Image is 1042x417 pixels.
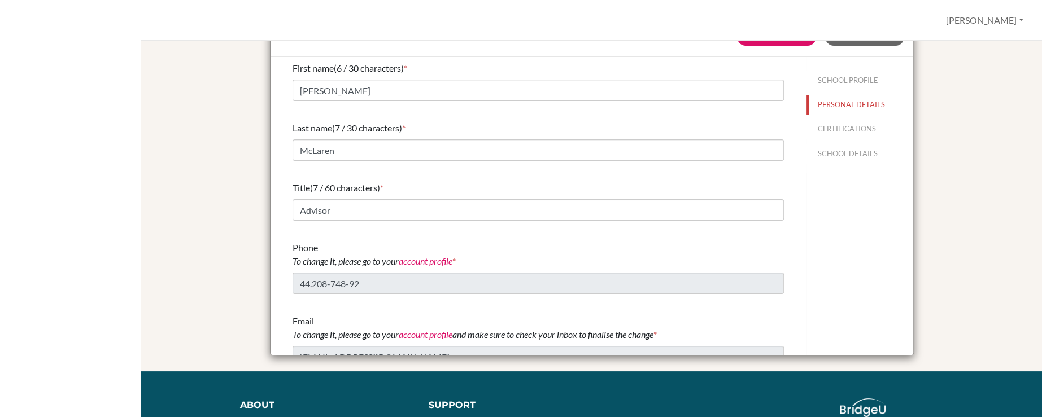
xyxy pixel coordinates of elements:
[293,256,452,266] i: To change it, please go to your
[293,315,653,340] span: Email
[806,71,913,90] button: SCHOOL PROFILE
[334,63,404,73] span: (6 / 30 characters)
[293,182,310,193] span: Title
[399,329,452,340] a: account profile
[293,329,653,340] i: To change it, please go to your and make sure to check your inbox to finalise the change
[332,122,402,133] span: (7 / 30 characters)
[941,10,1028,31] button: [PERSON_NAME]
[293,242,452,266] span: Phone
[806,144,913,164] button: SCHOOL DETAILS
[240,398,403,412] div: About
[310,182,380,193] span: (7 / 60 characters)
[429,398,579,412] div: Support
[399,256,452,266] a: account profile
[840,398,886,417] img: logo_white@2x-f4f0deed5e89b7ecb1c2cc34c3e3d731f90f0f143d5ea2071677605dd97b5244.png
[293,63,334,73] span: First name
[293,122,332,133] span: Last name
[806,119,913,139] button: CERTIFICATIONS
[806,95,913,115] button: PERSONAL DETAILS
